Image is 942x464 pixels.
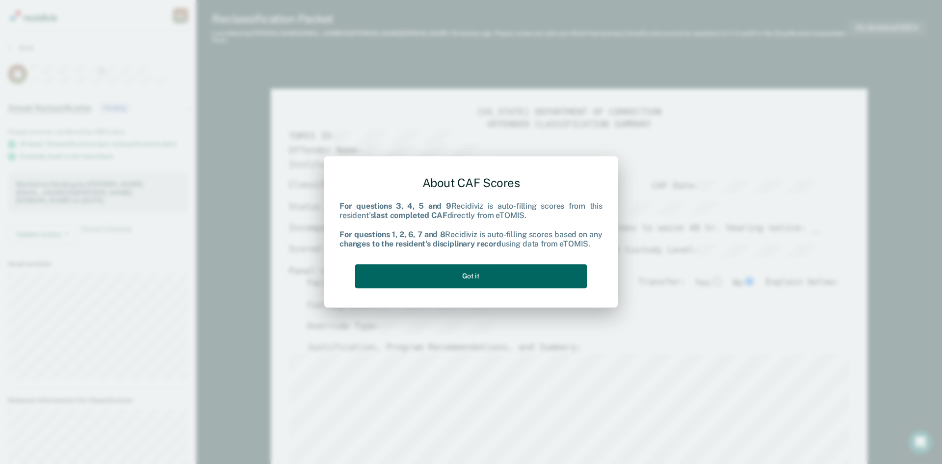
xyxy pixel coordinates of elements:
[340,239,501,248] b: changes to the resident's disciplinary record
[340,202,451,211] b: For questions 3, 4, 5 and 9
[340,168,602,198] div: About CAF Scores
[340,230,445,239] b: For questions 1, 2, 6, 7 and 8
[355,264,587,288] button: Got it
[340,202,602,249] div: Recidiviz is auto-filling scores from this resident's directly from eTOMIS. Recidiviz is auto-fil...
[374,211,447,220] b: last completed CAF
